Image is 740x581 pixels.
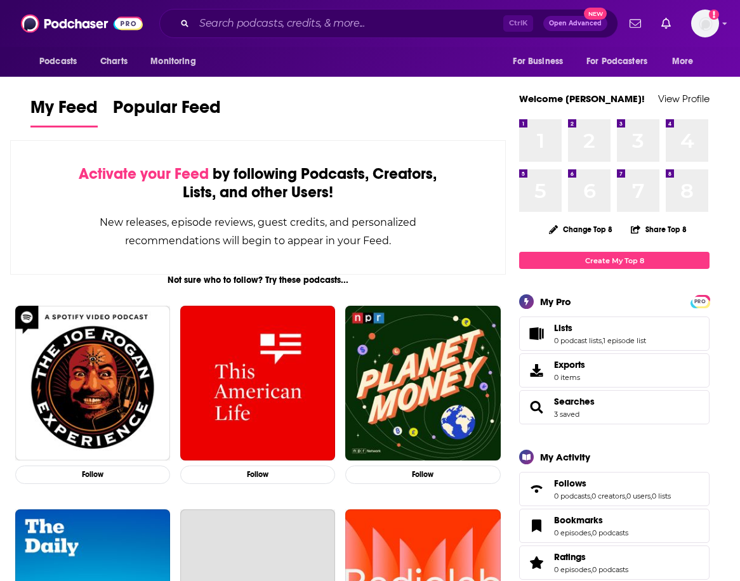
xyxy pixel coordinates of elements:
a: 0 users [626,492,651,500]
button: Open AdvancedNew [543,16,607,31]
button: Follow [15,466,170,484]
button: Show profile menu [691,10,719,37]
span: Exports [524,362,549,379]
a: 3 saved [554,410,579,419]
a: Lists [554,322,646,334]
button: Follow [180,466,335,484]
a: Show notifications dropdown [624,13,646,34]
span: Searches [519,390,710,424]
svg: Add a profile image [709,10,719,20]
img: Podchaser - Follow, Share and Rate Podcasts [21,11,143,36]
span: Bookmarks [554,514,603,526]
span: , [591,565,592,574]
span: , [625,492,626,500]
button: open menu [578,49,666,74]
span: , [591,528,592,537]
img: User Profile [691,10,719,37]
a: Ratings [524,554,549,571]
span: Bookmarks [519,509,710,543]
span: , [590,492,591,500]
span: Ctrl K [503,15,533,32]
div: New releases, episode reviews, guest credits, and personalized recommendations will begin to appe... [74,213,442,250]
button: open menu [504,49,579,74]
span: New [584,8,607,20]
span: , [651,492,652,500]
a: Create My Top 8 [519,252,710,269]
a: Welcome [PERSON_NAME]! [519,93,645,105]
span: Charts [100,53,128,70]
span: Podcasts [39,53,77,70]
span: For Podcasters [586,53,647,70]
img: The Joe Rogan Experience [15,306,170,460]
span: PRO [692,297,708,306]
a: PRO [692,296,708,306]
a: 0 podcasts [554,492,590,500]
img: This American Life [180,306,335,460]
button: Share Top 8 [630,217,687,242]
a: 0 creators [591,492,625,500]
span: Follows [519,472,710,506]
div: My Pro [540,296,571,308]
a: Searches [554,396,595,407]
a: 0 podcast lists [554,336,602,345]
span: , [602,336,603,345]
button: open menu [142,49,212,74]
div: by following Podcasts, Creators, Lists, and other Users! [74,165,442,202]
a: Popular Feed [113,96,221,127]
div: Search podcasts, credits, & more... [159,9,618,38]
button: open menu [663,49,710,74]
span: My Feed [30,96,98,126]
span: Follows [554,478,586,489]
button: Change Top 8 [541,221,620,237]
img: Planet Money [345,306,500,460]
a: Exports [519,353,710,388]
a: Follows [554,478,671,489]
span: Monitoring [150,53,195,70]
a: Bookmarks [554,514,628,526]
span: Exports [554,359,585,370]
input: Search podcasts, credits, & more... [194,13,503,34]
span: More [672,53,694,70]
span: Ratings [554,551,586,563]
a: 0 podcasts [592,528,628,537]
div: Not sure who to follow? Try these podcasts... [10,275,506,285]
a: 0 episodes [554,528,591,537]
span: 0 items [554,373,585,382]
a: My Feed [30,96,98,127]
a: View Profile [658,93,710,105]
div: My Activity [540,451,590,463]
a: Lists [524,325,549,343]
span: Popular Feed [113,96,221,126]
a: 0 lists [652,492,671,500]
span: Lists [554,322,572,334]
a: Searches [524,398,549,416]
button: Follow [345,466,500,484]
a: Follows [524,480,549,498]
span: Logged in as WE_Broadcast [691,10,719,37]
span: Ratings [519,545,710,580]
span: Activate your Feed [79,164,209,183]
span: Open Advanced [549,20,602,27]
a: 0 episodes [554,565,591,574]
a: Charts [92,49,135,74]
button: open menu [30,49,93,74]
a: 1 episode list [603,336,646,345]
span: Lists [519,317,710,351]
a: Bookmarks [524,517,549,535]
a: Show notifications dropdown [656,13,676,34]
a: 0 podcasts [592,565,628,574]
span: For Business [513,53,563,70]
a: Ratings [554,551,628,563]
